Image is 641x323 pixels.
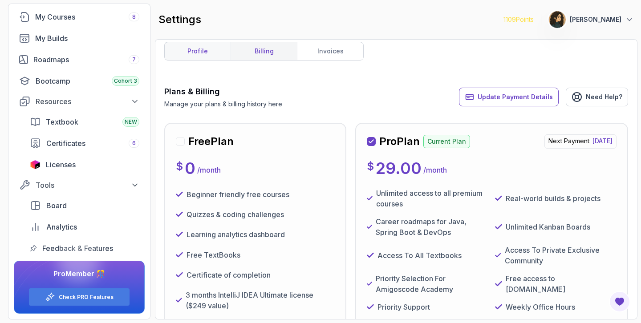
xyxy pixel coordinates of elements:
p: $ [367,159,374,174]
p: Real-world builds & projects [506,193,600,204]
p: 0 [185,159,195,177]
a: billing [231,42,297,60]
p: Quizzes & coding challenges [187,209,284,220]
p: Learning analytics dashboard [187,229,285,240]
span: [DATE] [592,137,613,145]
p: Priority Support [377,302,430,312]
a: certificates [24,134,145,152]
p: [PERSON_NAME] [570,15,621,24]
button: Update Payment Details [459,88,559,106]
h2: Free Plan [188,134,234,149]
button: Open Feedback Button [609,291,630,312]
p: Priority Selection For Amigoscode Academy [376,273,488,295]
a: feedback [24,239,145,257]
span: Textbook [46,117,78,127]
a: Need Help? [566,88,628,106]
img: jetbrains icon [30,160,41,169]
span: 6 [132,140,136,147]
img: user profile image [549,11,566,28]
div: Tools [36,180,139,190]
button: Check PRO Features [28,288,130,306]
span: Certificates [46,138,85,149]
p: / month [423,165,447,175]
span: Feedback & Features [42,243,113,254]
span: Licenses [46,159,76,170]
div: Roadmaps [33,54,139,65]
span: Need Help? [586,93,622,101]
p: 29.00 [376,159,422,177]
span: Update Payment Details [478,93,553,101]
div: My Builds [35,33,139,44]
div: My Courses [35,12,139,22]
p: Unlimited Kanban Boards [506,222,590,232]
p: Beginner friendly free courses [187,189,289,200]
span: 8 [132,13,136,20]
div: Resources [36,96,139,107]
span: NEW [125,118,137,125]
a: invoices [297,42,363,60]
p: Next Payment: [544,134,617,149]
div: Bootcamp [36,76,139,86]
span: 7 [132,56,136,63]
p: Unlimited access to all premium courses [376,188,488,209]
a: bootcamp [14,72,145,90]
p: Access To Private Exclusive Community [505,245,617,266]
h2: Pro Plan [379,134,420,149]
button: user profile image[PERSON_NAME] [548,11,634,28]
p: Career roadmaps for Java, Spring Boot & DevOps [376,216,488,238]
a: courses [14,8,145,26]
a: profile [165,42,231,60]
h3: Plans & Billing [164,85,282,98]
span: Cohort 3 [114,77,137,85]
a: analytics [24,218,145,236]
p: Free TextBooks [187,250,240,260]
p: 1109 Points [503,15,534,24]
p: Certificate of completion [187,270,271,280]
a: board [24,197,145,214]
h2: settings [158,12,201,27]
button: Tools [14,177,145,193]
p: Free access to [DOMAIN_NAME] [506,273,617,295]
span: Analytics [46,222,77,232]
a: Check PRO Features [59,294,114,301]
p: / month [197,165,221,175]
a: roadmaps [14,51,145,69]
p: 3 months IntelliJ IDEA Ultimate license ($249 value) [186,290,335,311]
span: Board [46,200,67,211]
p: Current Plan [423,135,470,148]
a: textbook [24,113,145,131]
button: Resources [14,93,145,109]
a: licenses [24,156,145,174]
p: Weekly Office Hours [506,302,575,312]
p: Access To All Textbooks [377,250,462,261]
p: $ [176,159,183,174]
p: Manage your plans & billing history here [164,100,282,109]
a: builds [14,29,145,47]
